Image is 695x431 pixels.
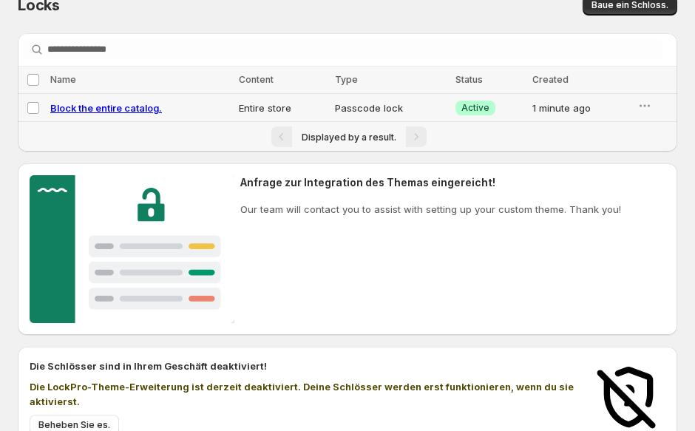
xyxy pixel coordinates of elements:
span: Displayed by a result. [302,132,396,143]
img: Customer support [30,175,234,323]
p: Our team will contact you to assist with setting up your custom theme. Thank you! [240,202,621,217]
a: Block the entire catalog. [50,102,162,114]
span: Content [239,74,274,85]
h2: Anfrage zur Integration des Themas eingereicht! [240,175,621,190]
td: Entire store [234,94,330,122]
td: 1 minute ago [528,94,634,122]
span: Name [50,74,76,85]
span: Created [532,74,569,85]
p: Die LockPro-Theme-Erweiterung ist derzeit deaktiviert. Deine Schlösser werden erst funktionieren,... [30,379,577,409]
span: Type [335,74,358,85]
span: Active [461,102,489,114]
td: Passcode lock [330,94,451,122]
span: Beheben Sie es. [38,419,110,431]
h2: Die Schlösser sind in Ihrem Geschäft deaktiviert! [30,359,577,373]
nav: Pagination [18,121,677,152]
span: Status [455,74,483,85]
